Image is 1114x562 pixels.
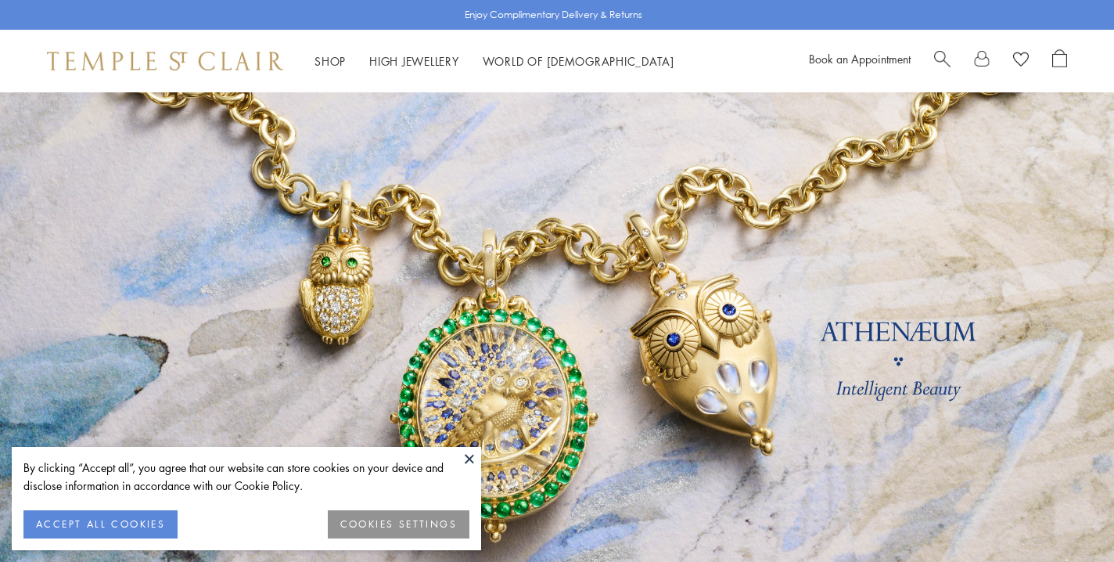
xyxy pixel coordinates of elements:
[314,53,346,69] a: ShopShop
[369,53,459,69] a: High JewelleryHigh Jewellery
[809,51,911,67] a: Book an Appointment
[1052,49,1067,73] a: Open Shopping Bag
[23,510,178,539] button: ACCEPT ALL COOKIES
[1013,49,1029,73] a: View Wishlist
[314,52,674,71] nav: Main navigation
[934,49,950,73] a: Search
[465,7,642,23] p: Enjoy Complimentary Delivery & Returns
[483,53,674,69] a: World of [DEMOGRAPHIC_DATA]World of [DEMOGRAPHIC_DATA]
[1036,488,1098,546] iframe: Gorgias live chat messenger
[23,459,469,495] div: By clicking “Accept all”, you agree that our website can store cookies on your device and disclos...
[47,52,283,70] img: Temple St. Clair
[328,510,469,539] button: COOKIES SETTINGS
